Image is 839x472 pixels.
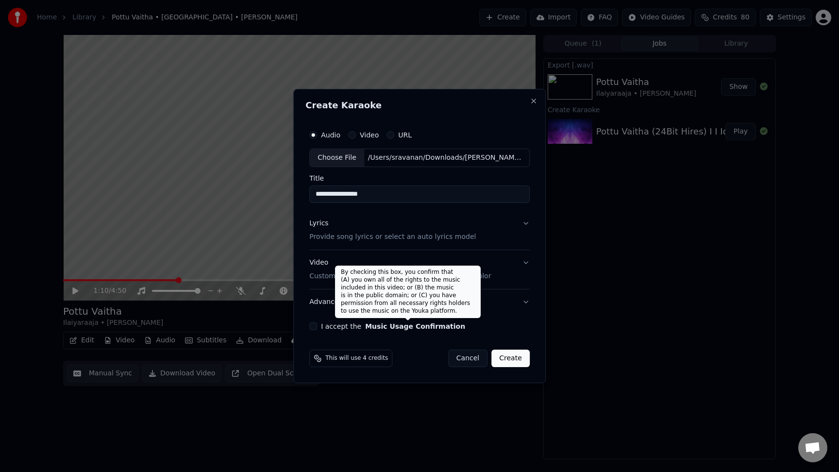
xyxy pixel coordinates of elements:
div: By checking this box, you confirm that (A) you own all of the rights to the music included in thi... [335,266,481,318]
label: Audio [321,132,340,138]
button: Create [491,350,530,367]
button: LyricsProvide song lyrics or select an auto lyrics model [309,211,530,250]
button: VideoCustomize Karaoke Video: Use Image, Video, or Color [309,250,530,289]
span: This will use 4 credits [325,354,388,362]
div: Lyrics [309,219,328,228]
div: /Users/sravanan/Downloads/[PERSON_NAME] ｜ Missiamma ｜ S.[PERSON_NAME] ｜ [PERSON_NAME] & P.[PERSON... [364,153,529,163]
label: Video [360,132,379,138]
label: URL [398,132,412,138]
div: Video [309,258,491,281]
label: Title [309,175,530,182]
button: I accept the [365,323,465,330]
label: I accept the [321,323,465,330]
p: Provide song lyrics or select an auto lyrics model [309,232,476,242]
button: Advanced [309,289,530,315]
h2: Create Karaoke [305,101,534,110]
button: Cancel [448,350,487,367]
p: Customize Karaoke Video: Use Image, Video, or Color [309,271,491,281]
div: Choose File [310,149,364,167]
